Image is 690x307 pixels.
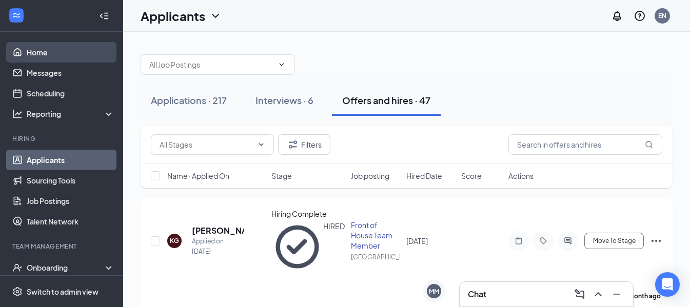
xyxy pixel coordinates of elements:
svg: Note [512,237,525,245]
svg: Tag [537,237,549,245]
svg: ChevronDown [209,10,222,22]
svg: Settings [12,286,23,297]
h5: [PERSON_NAME] [192,225,244,236]
div: Team Management [12,242,112,251]
div: Onboarding [27,262,106,273]
div: Hiring Complete [271,209,345,219]
div: Front of House Team Member [351,220,400,251]
div: Hiring [12,134,112,143]
div: Open Intercom Messenger [655,272,680,297]
div: EN [658,11,666,20]
button: Minimize [608,286,625,302]
h1: Applicants [141,7,205,25]
button: Filter Filters [278,134,330,155]
input: Search in offers and hires [508,134,662,155]
svg: Notifications [611,10,623,22]
div: Reporting [27,109,115,119]
div: MM [429,287,439,296]
span: Hired Date [406,171,442,181]
b: a month ago [624,292,661,300]
svg: Collapse [99,11,109,21]
svg: ChevronDown [278,60,286,69]
div: HIRED [323,221,345,273]
svg: CheckmarkCircle [271,221,323,273]
span: [DATE] [406,236,428,245]
span: Name · Applied On [167,171,229,181]
a: Scheduling [27,83,114,104]
button: ComposeMessage [571,286,588,302]
span: Actions [508,171,534,181]
button: ChevronUp [590,286,606,302]
svg: Filter [287,138,299,151]
div: Applied on [DATE] [192,236,244,257]
div: Interviews · 6 [255,94,313,107]
div: [GEOGRAPHIC_DATA] [351,253,400,261]
svg: Minimize [610,288,623,300]
svg: ActiveChat [562,237,574,245]
svg: MagnifyingGlass [645,140,653,149]
button: Move To Stage [584,233,644,249]
h3: Chat [468,289,486,300]
svg: Analysis [12,109,23,119]
span: Stage [271,171,292,181]
svg: Ellipses [650,235,662,247]
a: Messages [27,63,114,83]
input: All Stages [160,139,253,150]
div: Applications · 217 [151,94,227,107]
svg: UserCheck [12,262,23,273]
a: Home [27,42,114,63]
a: Sourcing Tools [27,170,114,191]
svg: ComposeMessage [574,288,586,300]
svg: ChevronDown [257,140,265,149]
svg: QuestionInfo [634,10,646,22]
a: Talent Network [27,211,114,232]
div: KG [170,236,179,245]
a: Job Postings [27,191,114,211]
svg: WorkstreamLogo [11,10,22,21]
span: Job posting [351,171,389,181]
a: Applicants [27,150,114,170]
span: Move To Stage [593,237,636,244]
div: Offers and hires · 47 [342,94,430,107]
input: All Job Postings [149,59,273,70]
svg: ChevronUp [592,288,604,300]
div: Switch to admin view [27,286,98,297]
span: Score [461,171,482,181]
